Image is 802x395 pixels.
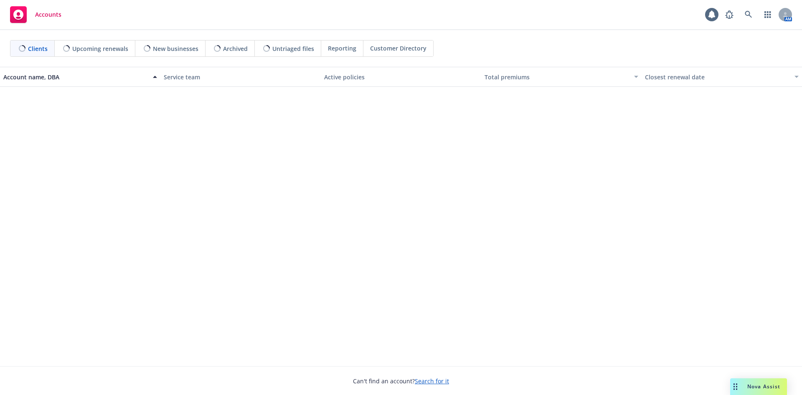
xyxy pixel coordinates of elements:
[7,3,65,26] a: Accounts
[160,67,321,87] button: Service team
[730,378,787,395] button: Nova Assist
[721,6,738,23] a: Report a Bug
[328,44,356,53] span: Reporting
[730,378,741,395] div: Drag to move
[747,383,780,390] span: Nova Assist
[645,73,789,81] div: Closest renewal date
[28,44,48,53] span: Clients
[740,6,757,23] a: Search
[35,11,61,18] span: Accounts
[642,67,802,87] button: Closest renewal date
[72,44,128,53] span: Upcoming renewals
[164,73,317,81] div: Service team
[324,73,478,81] div: Active policies
[353,377,449,385] span: Can't find an account?
[370,44,426,53] span: Customer Directory
[485,73,629,81] div: Total premiums
[223,44,248,53] span: Archived
[415,377,449,385] a: Search for it
[481,67,642,87] button: Total premiums
[321,67,481,87] button: Active policies
[3,73,148,81] div: Account name, DBA
[153,44,198,53] span: New businesses
[759,6,776,23] a: Switch app
[272,44,314,53] span: Untriaged files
